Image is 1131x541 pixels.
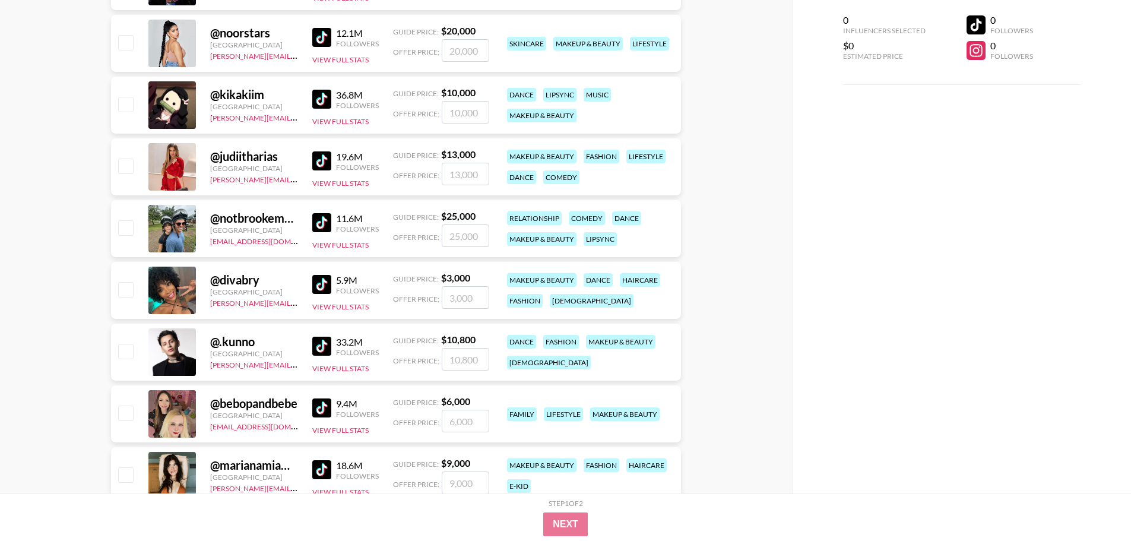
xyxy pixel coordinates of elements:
div: 36.8M [336,89,379,101]
div: dance [507,88,536,102]
div: comedy [569,211,605,225]
div: dance [507,170,536,184]
strong: $ 20,000 [441,25,476,36]
img: TikTok [312,213,331,232]
div: makeup & beauty [507,458,576,472]
div: 33.2M [336,336,379,348]
input: 25,000 [442,224,489,247]
div: haircare [626,458,667,472]
a: [PERSON_NAME][EMAIL_ADDRESS][DOMAIN_NAME] [210,358,386,369]
img: TikTok [312,90,331,109]
span: Offer Price: [393,418,439,427]
div: Followers [336,286,379,295]
span: Guide Price: [393,27,439,36]
div: dance [584,273,613,287]
div: [GEOGRAPHIC_DATA] [210,287,298,296]
div: [GEOGRAPHIC_DATA] [210,473,298,482]
span: Guide Price: [393,151,439,160]
div: @ judiitharias [210,149,298,164]
img: TikTok [312,151,331,170]
div: 11.6M [336,213,379,224]
div: Step 1 of 2 [549,499,583,508]
div: [GEOGRAPHIC_DATA] [210,102,298,111]
button: View Full Stats [312,55,369,64]
button: View Full Stats [312,241,369,249]
span: Guide Price: [393,89,439,98]
div: [DEMOGRAPHIC_DATA] [507,356,591,369]
span: Offer Price: [393,295,439,303]
div: 18.6M [336,460,379,472]
div: fashion [584,458,619,472]
button: View Full Stats [312,488,369,496]
input: 3,000 [442,286,489,309]
div: lifestyle [626,150,666,163]
span: Guide Price: [393,213,439,222]
div: 0 [843,14,926,26]
span: Offer Price: [393,356,439,365]
div: lifestyle [630,37,669,50]
strong: $ 25,000 [441,210,476,222]
div: lifestyle [544,407,583,421]
a: [PERSON_NAME][EMAIL_ADDRESS][DOMAIN_NAME] [210,49,386,61]
a: [PERSON_NAME][EMAIL_ADDRESS][DOMAIN_NAME] [210,173,386,184]
img: TikTok [312,398,331,417]
button: Next [543,512,588,536]
div: [DEMOGRAPHIC_DATA] [550,294,633,308]
div: makeup & beauty [586,335,655,349]
div: [GEOGRAPHIC_DATA] [210,349,298,358]
strong: $ 10,000 [441,87,476,98]
div: @ noorstars [210,26,298,40]
div: 19.6M [336,151,379,163]
div: relationship [507,211,562,225]
div: @ marianamiamorch [210,458,298,473]
input: 13,000 [442,163,489,185]
div: Followers [336,410,379,419]
div: 9.4M [336,398,379,410]
strong: $ 6,000 [441,396,470,407]
div: lipsync [584,232,617,246]
img: TikTok [312,460,331,479]
div: family [507,407,537,421]
button: View Full Stats [312,179,369,188]
div: @ notbrookemonk [210,211,298,226]
div: makeup & beauty [507,273,576,287]
div: [GEOGRAPHIC_DATA] [210,164,298,173]
div: Followers [336,39,379,48]
div: @ .kunno [210,334,298,349]
a: [PERSON_NAME][EMAIL_ADDRESS][DOMAIN_NAME] [210,296,386,308]
div: makeup & beauty [507,109,576,122]
span: Offer Price: [393,48,439,56]
input: 10,800 [442,348,489,371]
div: lipsync [543,88,576,102]
div: fashion [507,294,543,308]
strong: $ 9,000 [441,457,470,469]
input: 6,000 [442,410,489,432]
div: makeup & beauty [590,407,660,421]
div: Influencers Selected [843,26,926,35]
div: music [584,88,611,102]
span: Guide Price: [393,274,439,283]
div: @ kikakiim [210,87,298,102]
button: View Full Stats [312,364,369,373]
strong: $ 10,800 [441,334,476,345]
span: Offer Price: [393,171,439,180]
div: dance [612,211,641,225]
div: [GEOGRAPHIC_DATA] [210,411,298,420]
div: makeup & beauty [553,37,623,50]
div: Followers [336,224,379,233]
div: [GEOGRAPHIC_DATA] [210,40,298,49]
div: makeup & beauty [507,232,576,246]
strong: $ 3,000 [441,272,470,283]
span: Offer Price: [393,480,439,489]
div: e-kid [507,479,531,493]
div: Estimated Price [843,52,926,61]
input: 9,000 [442,472,489,494]
input: 10,000 [442,101,489,124]
div: haircare [620,273,660,287]
a: [EMAIL_ADDRESS][DOMAIN_NAME] [210,420,330,431]
div: Followers [336,348,379,357]
div: Followers [336,163,379,172]
input: 20,000 [442,39,489,62]
button: View Full Stats [312,302,369,311]
div: [GEOGRAPHIC_DATA] [210,226,298,235]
